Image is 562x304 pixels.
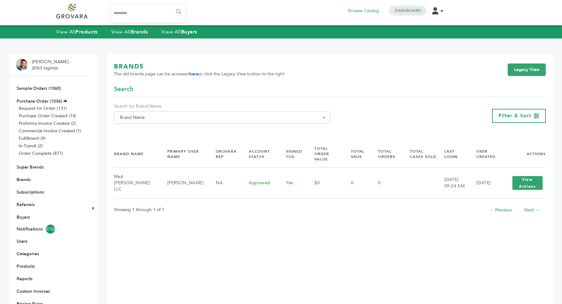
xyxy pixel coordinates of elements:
td: [DATE] [469,167,501,198]
a: Purchase Order (1036) [17,98,62,104]
strong: Brands [131,28,148,35]
span: Search [114,85,133,94]
th: Total Order Value [307,141,343,167]
a: Commercial Invoice Created (1) [19,128,81,134]
a: Browse Catalog [348,8,379,14]
span: Brand Name [117,113,327,122]
th: User Created [469,141,501,167]
a: Sample Orders (1060) [17,85,61,91]
a: Next → [524,207,540,213]
th: Brand Name [114,141,160,167]
span: The old brands page can be accessed or click the Legacy View button to the right [114,71,284,77]
a: Brands [17,177,31,183]
a: Fulfillment (9) [19,135,46,141]
td: 0 [370,167,402,198]
th: Total Cases Sold [402,141,436,167]
th: Last Login [436,141,469,167]
a: ← Previous [490,207,512,213]
a: Referrals [17,202,35,208]
a: Request for Order (131) [19,105,67,111]
h1: BRANDS [114,62,284,71]
td: Yes [278,167,307,198]
td: Mad [PERSON_NAME] LLC [114,167,160,198]
span: Brand Name [114,111,330,124]
input: Search... [111,5,185,22]
a: Categories [17,251,39,257]
a: Order Complete (877) [19,150,63,156]
th: Account Status [241,141,278,167]
span: 5156 [46,225,55,234]
a: Buyers [17,214,30,220]
th: Actions [501,141,546,167]
a: Products [17,263,35,269]
td: NA [208,167,241,198]
strong: Products [76,28,97,35]
a: Custom Invoices [17,288,50,294]
a: Subscriptions [17,189,44,195]
a: Purchase Order Created (14) [19,113,76,119]
td: Approved [241,167,278,198]
label: Search by Brand Name [114,103,330,109]
a: Reports [17,276,32,282]
td: $0 [307,167,343,198]
p: Showing 1 through 1 of 1 [114,206,164,214]
a: Notifications5156 [17,225,80,234]
a: Users [17,238,27,244]
strong: Buyers [181,28,197,35]
th: Primary User Name [160,141,208,167]
a: Dashboard [395,8,421,13]
button: View Actions [512,176,543,190]
a: View AllProducts [56,28,98,35]
a: Super Brands [17,164,44,170]
li: [PERSON_NAME] - 2063 login(s) [32,59,73,71]
td: [DATE] 09:24 AM [436,167,469,198]
th: Total SKUs [343,141,370,167]
a: here [190,71,199,77]
a: View AllBrands [111,28,148,35]
td: 0 [343,167,370,198]
th: Signed TOS [278,141,307,167]
td: [PERSON_NAME] [160,167,208,198]
span: Filter & Sort [499,112,531,119]
th: Grovara Rep [208,141,241,167]
a: View AllBuyers [161,28,197,35]
a: Legacy View [508,63,546,76]
a: Proforma Invoice Created (2) [19,120,76,126]
th: Total Orders [370,141,402,167]
a: In-Transit (2) [19,143,43,149]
